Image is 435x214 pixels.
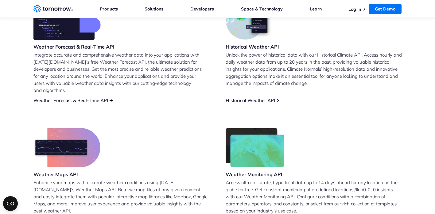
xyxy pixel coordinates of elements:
[33,4,73,14] a: Home link
[33,171,100,178] h3: Weather Maps API
[33,51,210,94] p: Integrate accurate and comprehensive weather data into your applications with [DATE][DOMAIN_NAME]...
[241,6,283,12] a: Space & Technology
[3,196,18,211] button: Open CMP widget
[33,43,115,50] h3: Weather Forecast & Real-Time API
[145,6,163,12] a: Solutions
[369,4,402,14] a: Get Demo
[190,6,214,12] a: Developers
[226,51,402,87] p: Unlock the power of historical data with our Historical Climate API. Access hourly and daily weat...
[226,171,285,178] h3: Weather Monitoring API
[310,6,322,12] a: Learn
[348,6,361,12] a: Log In
[226,43,279,50] h3: Historical Weather API
[33,97,108,103] a: Weather Forecast & Real-Time API
[100,6,118,12] a: Products
[226,97,275,103] a: Historical Weather API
